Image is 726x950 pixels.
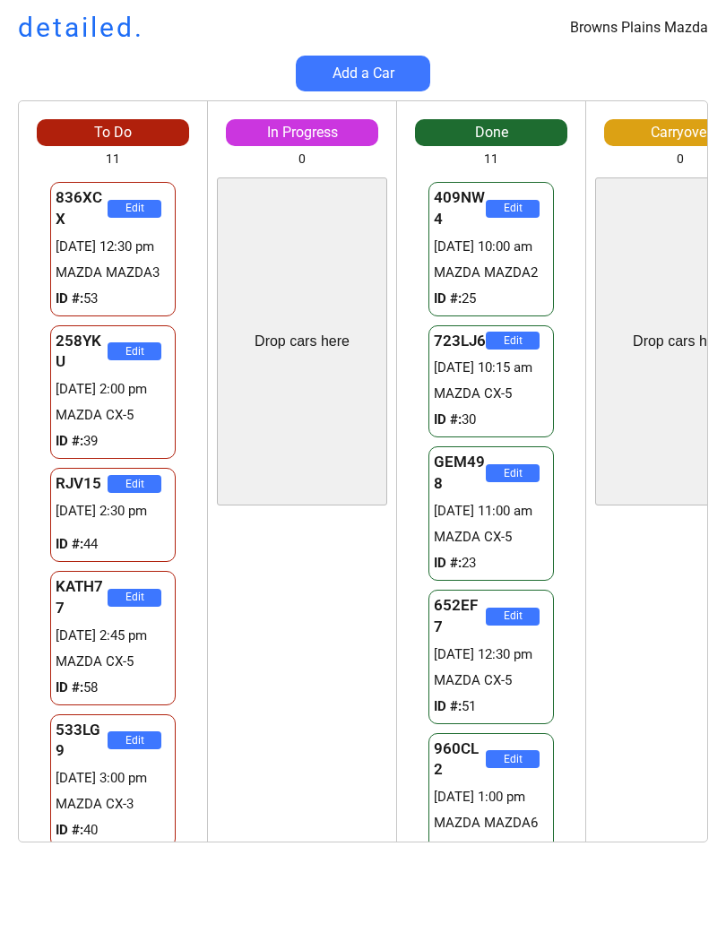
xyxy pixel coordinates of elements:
button: Edit [486,750,540,768]
strong: ID #: [434,290,462,307]
div: Done [415,123,567,142]
div: 30 [434,410,549,429]
div: 11 [106,151,120,168]
div: [DATE] 12:30 pm [56,237,170,256]
div: MAZDA CX-5 [434,384,549,403]
strong: ID #: [56,822,83,838]
div: 38 [434,840,549,859]
div: [DATE] 11:00 am [434,502,549,521]
div: 0 [677,151,684,168]
div: 652EF7 [434,595,486,638]
button: Edit [486,608,540,626]
div: 23 [434,554,549,573]
button: Edit [108,731,161,749]
button: Edit [108,200,161,218]
strong: ID #: [434,411,462,427]
div: [DATE] 12:30 pm [434,645,549,664]
div: 39 [56,432,170,451]
div: 40 [56,821,170,840]
div: MAZDA MAZDA2 [434,263,549,282]
button: Add a Car [296,56,430,91]
div: To Do [37,123,189,142]
div: MAZDA CX-5 [434,671,549,690]
button: Edit [486,464,540,482]
div: 53 [56,289,170,308]
div: [DATE] 2:00 pm [56,380,170,399]
div: In Progress [226,123,378,142]
div: MAZDA CX-3 [56,795,170,814]
div: MAZDA MAZDA3 [56,263,170,282]
div: MAZDA CX-5 [56,406,170,425]
div: [DATE] 2:30 pm [56,502,170,521]
div: [DATE] 3:00 pm [56,769,170,788]
strong: ID #: [56,433,83,449]
div: 25 [434,289,549,308]
button: Edit [108,342,161,360]
div: [DATE] 10:15 am [434,358,549,377]
strong: ID #: [56,290,83,307]
div: KATH77 [56,576,108,619]
div: 0 [298,151,306,168]
div: 533LG9 [56,720,108,763]
div: 51 [434,697,549,716]
div: Drop cars here [255,332,350,351]
div: 723LJ6 [434,331,486,352]
div: [DATE] 1:00 pm [434,788,549,807]
div: 58 [56,678,170,697]
div: 11 [484,151,498,168]
strong: ID #: [434,555,462,571]
strong: ID #: [434,841,462,857]
button: Edit [108,589,161,607]
div: [DATE] 10:00 am [434,237,549,256]
button: Edit [108,475,161,493]
h1: detailed. [18,9,144,47]
div: 409NW4 [434,187,486,230]
div: MAZDA CX-5 [434,528,549,547]
button: Edit [486,200,540,218]
div: [DATE] 2:45 pm [56,626,170,645]
strong: ID #: [56,536,83,552]
div: 258YKU [56,331,108,374]
div: GEM498 [434,452,486,495]
div: MAZDA MAZDA6 [434,814,549,833]
strong: ID #: [56,679,83,695]
strong: ID #: [434,698,462,714]
div: Browns Plains Mazda [570,18,708,38]
div: 960CL2 [434,738,486,782]
div: 836XCX [56,187,108,230]
div: MAZDA CX-5 [56,652,170,671]
div: 44 [56,535,170,554]
div: RJV15 [56,473,108,495]
button: Edit [486,332,540,350]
